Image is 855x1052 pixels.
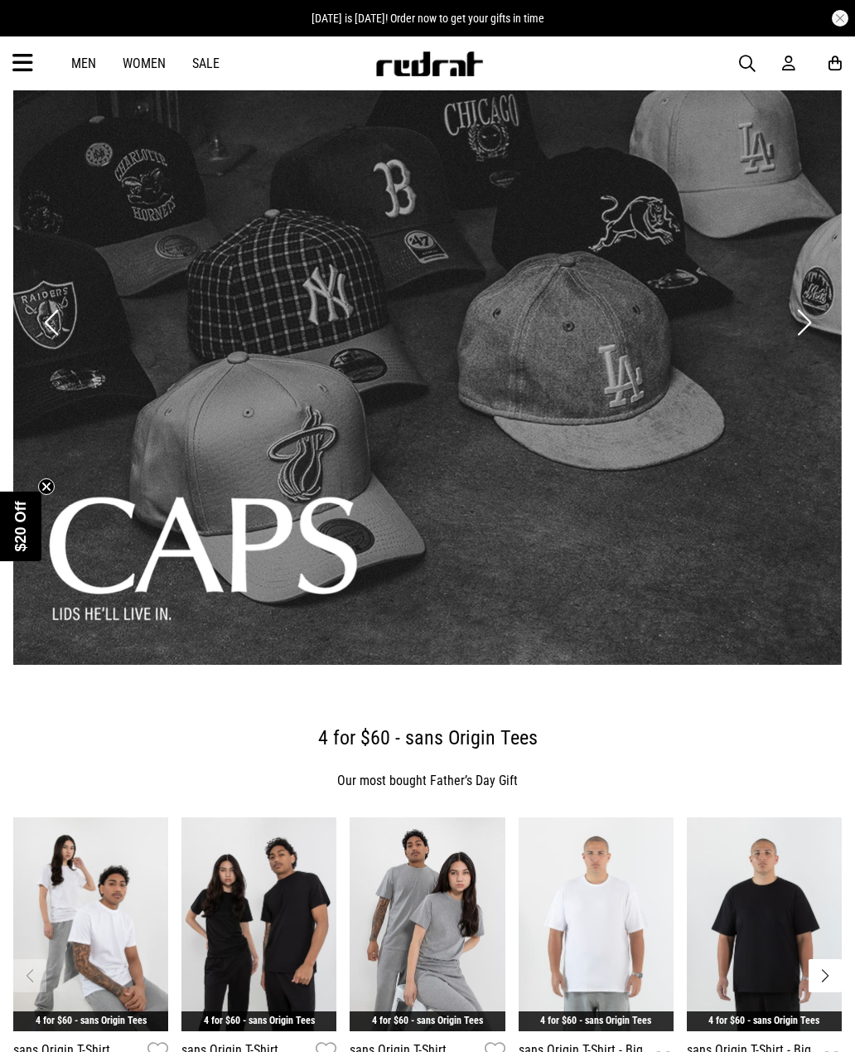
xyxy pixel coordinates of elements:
img: Sans Origin T-shirt in Grey [350,817,505,1031]
button: Previous slide [13,959,46,992]
a: 4 for $60 - sans Origin Tees [540,1015,651,1026]
a: 4 for $60 - sans Origin Tees [372,1015,483,1026]
img: Redrat logo [374,51,484,76]
p: Our most bought Father’s Day Gift [27,771,828,791]
button: Next slide [809,959,842,992]
a: 4 for $60 - sans Origin Tees [708,1015,819,1026]
button: Close teaser [38,478,55,495]
a: Sale [192,56,220,71]
a: Men [71,56,96,71]
button: Previous slide [40,304,62,341]
a: 4 for $60 - sans Origin Tees [204,1015,315,1026]
span: $20 Off [12,501,29,551]
span: [DATE] is [DATE]! Order now to get your gifts in time [312,12,544,25]
img: Sans Origin T-shirt in White [13,817,168,1031]
img: Sans Origin T-shirt - Big & Tall in White [519,817,674,1031]
img: Sans Origin T-shirt in Black [181,817,336,1031]
h2: 4 for $60 - sans Origin Tees [27,721,828,754]
button: Open LiveChat chat widget [13,7,63,56]
a: 4 for $60 - sans Origin Tees [36,1015,147,1026]
a: Women [123,56,166,71]
button: Next slide [793,304,815,341]
img: Sans Origin T-shirt - Big & Tall in Black [687,817,842,1031]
